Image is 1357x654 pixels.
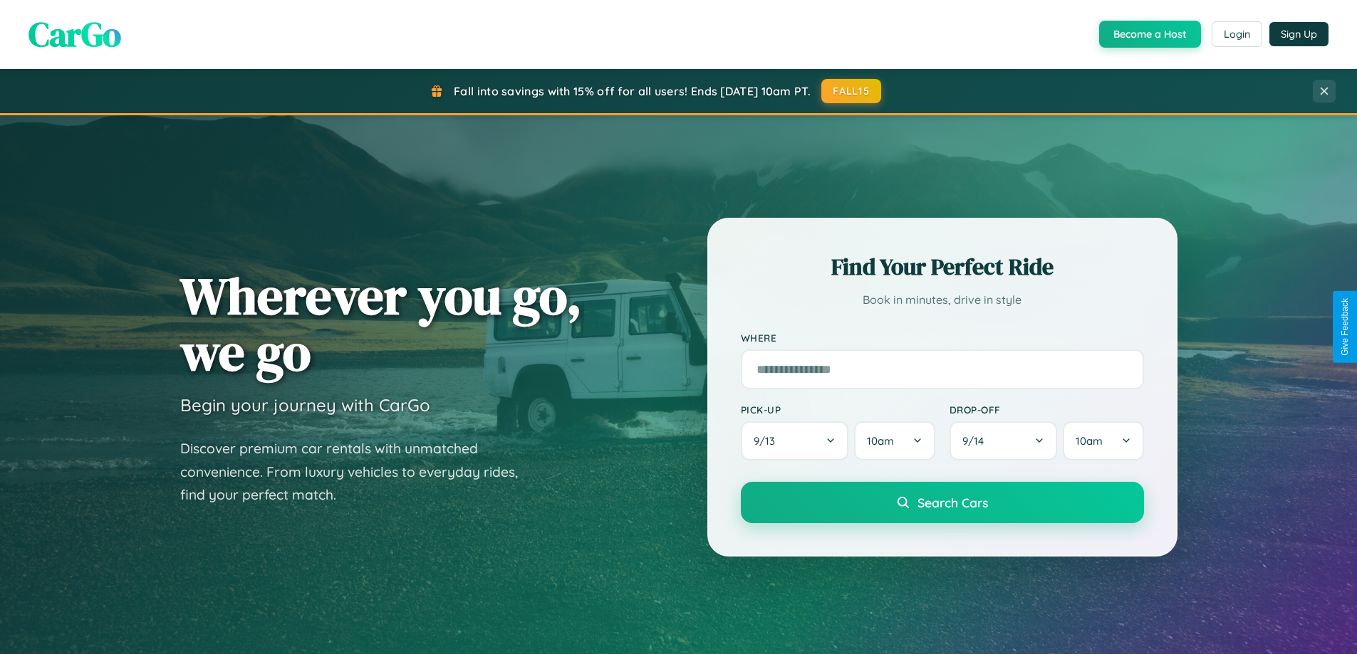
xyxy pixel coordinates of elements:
[741,332,1144,344] label: Where
[28,11,121,58] span: CarGo
[180,437,536,507] p: Discover premium car rentals with unmatched convenience. From luxury vehicles to everyday rides, ...
[867,434,894,448] span: 10am
[1212,21,1262,47] button: Login
[917,495,988,510] span: Search Cars
[754,434,782,448] span: 9 / 13
[1340,298,1350,356] div: Give Feedback
[180,394,430,416] h3: Begin your journey with CarGo
[1269,22,1329,46] button: Sign Up
[1099,21,1201,48] button: Become a Host
[950,404,1144,416] label: Drop-off
[854,421,935,460] button: 10am
[741,421,849,460] button: 9/13
[1076,434,1103,448] span: 10am
[180,268,582,380] h1: Wherever you go, we go
[821,79,881,103] button: FALL15
[741,404,935,416] label: Pick-up
[962,434,991,448] span: 9 / 14
[741,290,1144,310] p: Book in minutes, drive in style
[741,482,1144,523] button: Search Cars
[454,84,811,98] span: Fall into savings with 15% off for all users! Ends [DATE] 10am PT.
[950,421,1058,460] button: 9/14
[741,251,1144,283] h2: Find Your Perfect Ride
[1063,421,1143,460] button: 10am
